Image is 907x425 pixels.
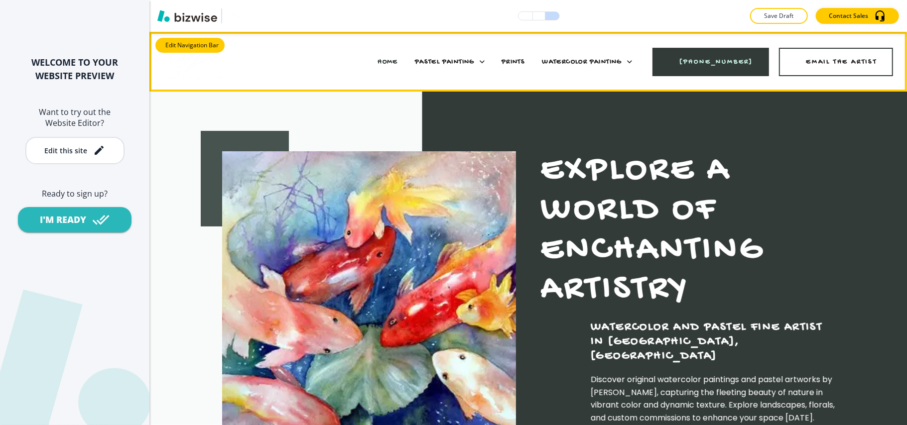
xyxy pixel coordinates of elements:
[16,188,133,199] h6: Ready to sign up?
[750,8,808,24] button: Save Draft
[226,8,250,24] img: Your Logo
[502,58,525,66] span: PRINTS
[541,151,835,310] h1: Explore a World of Enchanting Artistry
[591,373,835,424] p: Discover original watercolor paintings and pastel artworks by [PERSON_NAME], capturing the fleeti...
[40,213,86,226] div: I'M READY
[415,58,475,66] span: PASTEL PAINTING
[18,207,131,232] button: I'M READY
[157,10,217,22] img: Bizwise Logo
[378,58,398,66] span: HOME
[16,56,133,83] h2: WELCOME TO YOUR WEBSITE PREVIEW
[16,106,133,129] h6: Want to try out the Website Editor?
[155,38,225,53] button: Edit Navigation Bar
[542,57,632,67] div: WATERCOLOR PAINTING
[829,11,868,20] p: Contact Sales
[816,8,899,24] button: Contact Sales
[779,48,893,76] a: Email the Artist
[44,147,87,154] div: Edit this site
[542,58,622,66] span: WATERCOLOR PAINTING
[25,137,125,164] button: Edit this site
[591,320,835,363] h5: Watercolor and Pastel Fine Artist in [GEOGRAPHIC_DATA], [GEOGRAPHIC_DATA]
[763,11,795,20] p: Save Draft
[415,57,485,67] div: PASTEL PAINTING
[164,40,226,82] img: Art by Jantz
[652,48,769,76] a: [PHONE_NUMBER]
